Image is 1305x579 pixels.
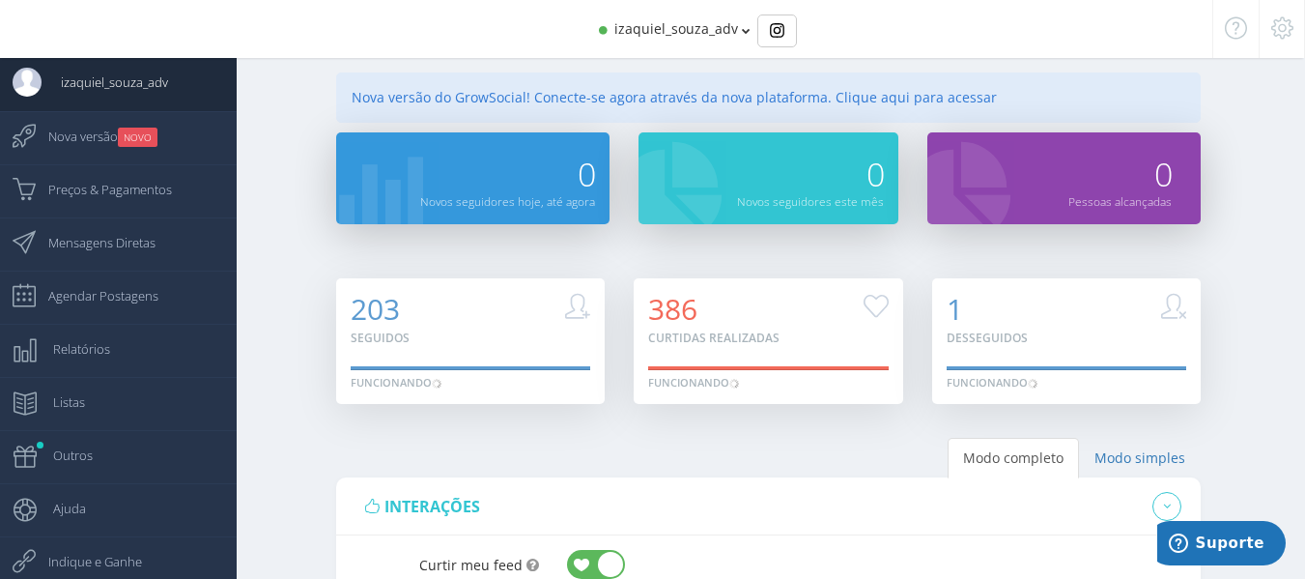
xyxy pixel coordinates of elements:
span: Outros [34,431,93,479]
a: Modo simples [1079,438,1201,478]
span: 1 [947,289,963,329]
small: Desseguidos [947,330,1028,346]
img: User Image [13,68,42,97]
small: Novos seguidores hoje, até agora [420,193,595,209]
img: loader.gif [729,379,739,389]
small: Curtidas realizadas [648,330,780,346]
small: Pessoas alcançadas [1068,193,1172,209]
span: interações [384,496,480,517]
div: Basic example [757,14,797,47]
small: NOVO [118,128,157,147]
img: loader.gif [432,379,441,389]
div: Funcionando [351,375,441,391]
span: Ajuda [34,484,86,533]
span: Mensagens Diretas [29,218,156,267]
div: Nova versão do GrowSocial! Conecte-se agora através da nova plataforma. Clique aqui para acessar [336,72,1202,123]
small: Novos seguidores este mês [737,193,884,209]
span: Nova versão [29,112,157,160]
span: 203 [351,289,400,329]
span: Relatórios [34,325,110,373]
span: Listas [34,378,85,426]
span: 0 [1154,152,1172,196]
div: Funcionando [947,375,1037,391]
iframe: Abre um widget para que você possa encontrar mais informações [1157,521,1286,569]
span: Agendar Postagens [29,272,158,320]
span: 0 [866,152,884,196]
img: Instagram_simple_icon.svg [770,23,784,38]
span: 386 [648,289,697,329]
span: 0 [578,152,595,196]
span: izaquiel_souza_adv [614,19,738,38]
span: izaquiel_souza_adv [42,58,168,106]
a: Modo completo [948,438,1079,478]
span: Curtir meu feed [419,556,523,574]
img: loader.gif [1028,379,1037,389]
small: Seguidos [351,330,410,346]
div: Funcionando [648,375,739,391]
span: Preços & Pagamentos [29,165,172,214]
